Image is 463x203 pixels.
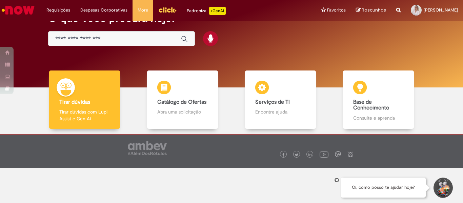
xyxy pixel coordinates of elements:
img: logo_footer_facebook.png [282,153,285,157]
b: Base de Conhecimento [353,99,389,111]
span: More [138,7,148,14]
img: logo_footer_ambev_rotulo_gray.png [128,141,167,155]
a: Tirar dúvidas Tirar dúvidas com Lupi Assist e Gen Ai [36,70,134,129]
b: Serviços de TI [255,99,290,105]
img: logo_footer_workplace.png [335,151,341,157]
img: logo_footer_twitter.png [295,153,298,157]
img: logo_footer_linkedin.png [308,153,312,157]
span: Rascunhos [362,7,386,13]
a: Catálogo de Ofertas Abra uma solicitação [134,70,231,129]
b: Tirar dúvidas [59,99,90,105]
p: Abra uma solicitação [157,108,208,115]
span: [PERSON_NAME] [424,7,458,13]
button: Iniciar Conversa de Suporte [432,178,453,198]
img: ServiceNow [1,3,36,17]
div: Padroniza [187,7,226,15]
span: Despesas Corporativas [80,7,127,14]
span: Favoritos [327,7,346,14]
b: Catálogo de Ofertas [157,99,206,105]
p: Tirar dúvidas com Lupi Assist e Gen Ai [59,108,110,122]
a: Rascunhos [356,7,386,14]
img: click_logo_yellow_360x200.png [158,5,177,15]
a: Serviços de TI Encontre ajuda [231,70,329,129]
img: logo_footer_youtube.png [320,150,328,159]
div: Oi, como posso te ajudar hoje? [341,178,426,198]
p: Consulte e aprenda [353,115,404,121]
p: Encontre ajuda [255,108,306,115]
img: logo_footer_naosei.png [347,151,354,157]
p: +GenAi [209,7,226,15]
span: Requisições [46,7,70,14]
h2: O que você procura hoje? [48,12,415,24]
a: Base de Conhecimento Consulte e aprenda [329,70,427,129]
